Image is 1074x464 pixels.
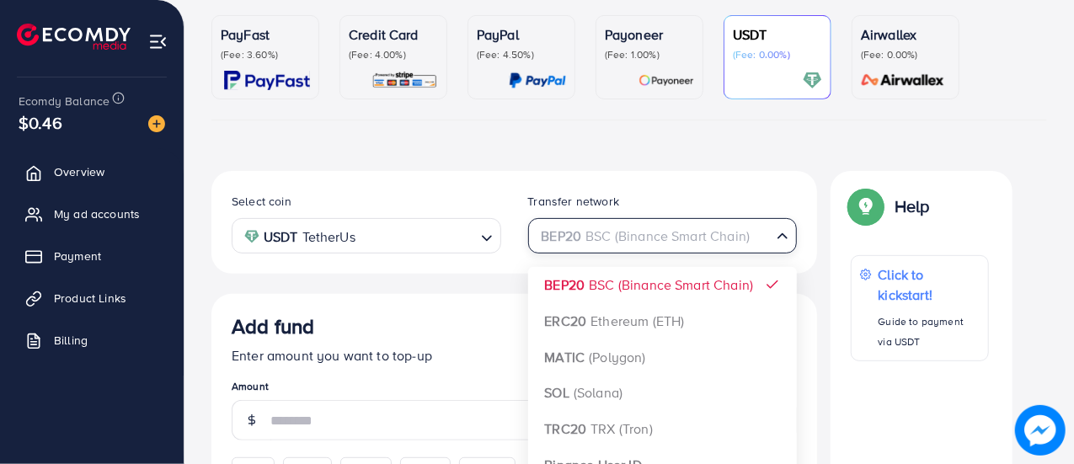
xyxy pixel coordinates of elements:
[264,225,298,249] strong: USDT
[224,71,310,90] img: card
[509,71,566,90] img: card
[879,264,980,305] p: Click to kickstart!
[861,24,950,45] p: Airwallex
[477,24,566,45] p: PayPal
[148,115,165,132] img: image
[605,24,694,45] p: Payoneer
[17,24,131,50] img: logo
[733,48,822,61] p: (Fee: 0.00%)
[528,218,798,253] div: Search for option
[232,193,291,210] label: Select coin
[54,332,88,349] span: Billing
[221,48,310,61] p: (Fee: 3.60%)
[349,24,438,45] p: Credit Card
[302,225,355,249] span: TetherUs
[639,71,694,90] img: card
[13,281,171,315] a: Product Links
[536,223,771,249] input: Search for option
[1015,405,1066,456] img: image
[244,229,259,244] img: coin
[851,191,881,221] img: Popup guide
[221,24,310,45] p: PayFast
[13,239,171,273] a: Payment
[13,323,171,357] a: Billing
[856,71,950,90] img: card
[54,163,104,180] span: Overview
[54,248,101,264] span: Payment
[371,71,438,90] img: card
[803,71,822,90] img: card
[19,93,110,109] span: Ecomdy Balance
[232,314,314,339] h3: Add fund
[528,193,620,210] label: Transfer network
[477,48,566,61] p: (Fee: 4.50%)
[232,218,501,253] div: Search for option
[148,32,168,51] img: menu
[13,155,171,189] a: Overview
[232,379,797,400] legend: Amount
[879,312,980,352] p: Guide to payment via USDT
[895,196,930,216] p: Help
[54,290,126,307] span: Product Links
[54,205,140,222] span: My ad accounts
[605,48,694,61] p: (Fee: 1.00%)
[19,110,62,135] span: $0.46
[232,345,797,365] p: Enter amount you want to top-up
[349,48,438,61] p: (Fee: 4.00%)
[861,48,950,61] p: (Fee: 0.00%)
[13,197,171,231] a: My ad accounts
[361,223,474,249] input: Search for option
[733,24,822,45] p: USDT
